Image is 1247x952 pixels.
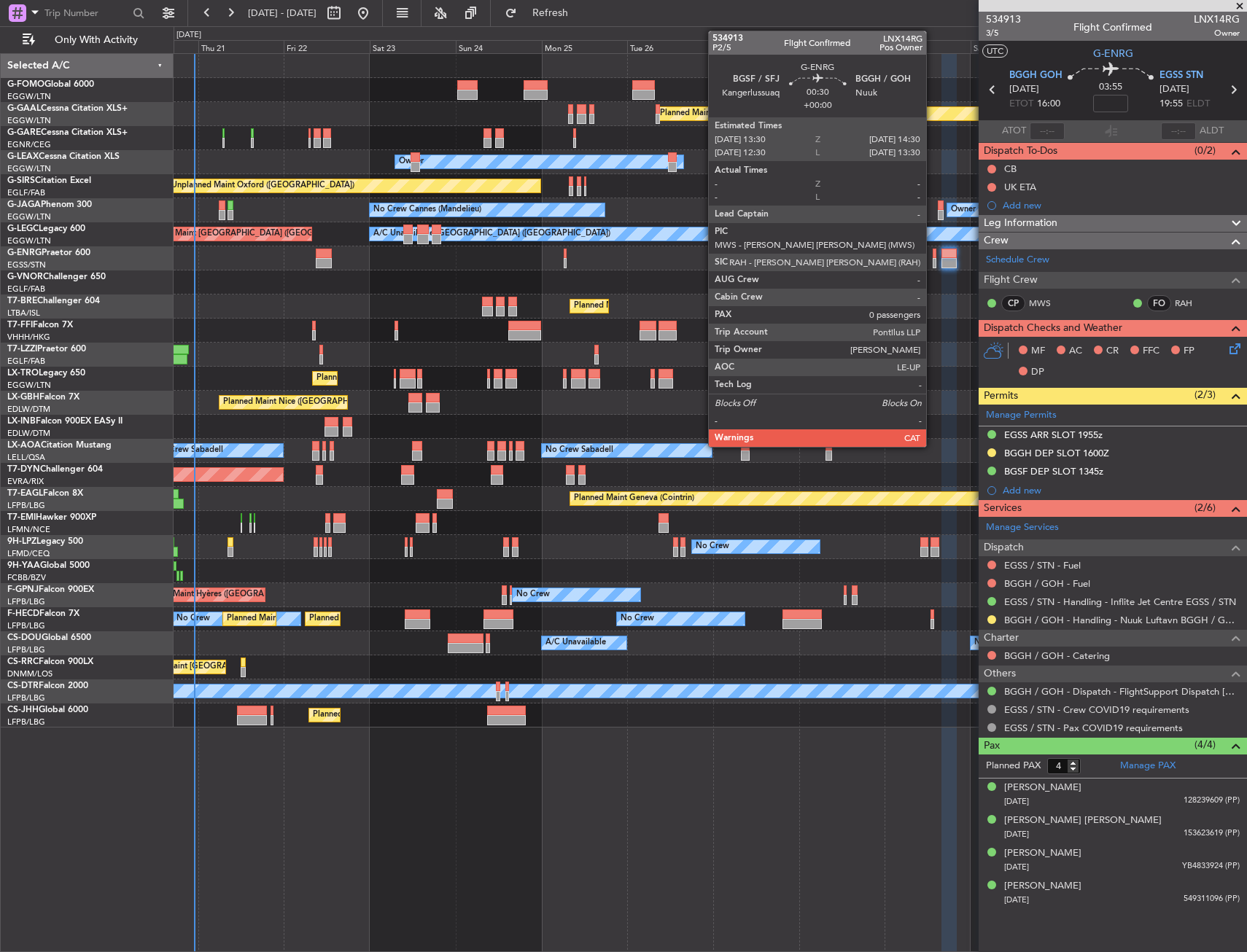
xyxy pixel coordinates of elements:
a: EDLW/DTM [7,428,50,439]
span: MF [1031,344,1045,359]
span: G-ENRG [1093,46,1133,61]
div: No Crew [516,584,550,606]
span: T7-FFI [7,321,33,329]
span: [DATE] [1004,894,1029,905]
div: Thu 21 [198,40,284,53]
div: Planned Maint [GEOGRAPHIC_DATA] ([GEOGRAPHIC_DATA]) [227,608,457,630]
span: EGSS STN [1159,69,1203,83]
div: No Crew [176,608,210,630]
span: G-VNOR [7,273,43,281]
label: Planned PAX [986,759,1041,773]
a: EGGW/LTN [7,380,51,391]
a: FCBB/BZV [7,572,46,583]
span: Permits [984,388,1018,405]
span: 16:00 [1037,97,1060,112]
span: Pax [984,738,1000,754]
a: G-ENRGPraetor 600 [7,249,90,257]
a: EDLW/DTM [7,404,50,415]
a: LX-TROLegacy 650 [7,369,85,378]
span: CS-DTR [7,682,39,690]
span: (0/2) [1194,143,1216,158]
a: DNMM/LOS [7,668,53,679]
span: CR [1106,344,1119,359]
a: Schedule Crew [986,253,1049,268]
div: Wed 27 [713,40,799,53]
span: FP [1184,344,1194,359]
span: BGGH GOH [1009,69,1063,83]
span: G-SIRS [7,176,35,185]
span: ATOT [1002,124,1026,138]
div: Owner [399,151,424,173]
span: G-GARE [7,128,41,137]
a: LX-GBHFalcon 7X [7,393,79,402]
div: No Crew Cannes (Mandelieu) [373,199,481,221]
a: CS-DTRFalcon 2000 [7,682,88,690]
a: EGGW/LTN [7,115,51,126]
span: [DATE] [1004,829,1029,840]
span: Services [984,500,1022,517]
span: G-ENRG [7,249,42,257]
span: Refresh [520,8,581,18]
div: A/C Unavailable [GEOGRAPHIC_DATA] ([GEOGRAPHIC_DATA]) [373,223,610,245]
span: LX-TRO [7,369,39,378]
a: G-FOMOGlobal 6000 [7,80,94,89]
a: LX-INBFalcon 900EX EASy II [7,417,123,426]
div: Planned Maint [GEOGRAPHIC_DATA] ([GEOGRAPHIC_DATA]) [316,367,546,389]
input: --:-- [1030,122,1065,140]
span: [DATE] [1004,796,1029,807]
span: F-GPNJ [7,585,39,594]
a: G-VNORChallenger 650 [7,273,106,281]
a: EGLF/FAB [7,187,45,198]
a: LFPB/LBG [7,500,45,511]
a: LFPB/LBG [7,717,45,727]
span: F-HECD [7,609,39,618]
span: (4/4) [1194,737,1216,752]
a: T7-EAGLFalcon 8X [7,489,83,498]
a: CS-DOUGlobal 6500 [7,633,91,642]
div: [DATE] [176,29,201,42]
a: F-GPNJFalcon 900EX [7,585,94,594]
a: Manage Permits [986,408,1057,423]
span: CS-RRC [7,658,39,666]
span: G-JAGA [7,200,41,209]
a: G-JAGAPhenom 300 [7,200,92,209]
span: T7-EMI [7,513,36,522]
span: G-LEGC [7,225,39,233]
span: T7-BRE [7,297,37,305]
span: G-GAAL [7,104,41,113]
a: EGSS / STN - Handling - Inflite Jet Centre EGSS / STN [1004,596,1236,608]
a: LTBA/ISL [7,308,40,319]
span: Flight Crew [984,272,1038,289]
span: Owner [1194,27,1240,39]
div: [PERSON_NAME] [1004,879,1081,894]
a: Manage PAX [1120,759,1176,773]
span: [DATE] - [DATE] [248,7,316,20]
a: T7-BREChallenger 604 [7,297,100,305]
a: T7-EMIHawker 900XP [7,513,96,522]
div: Fri 29 [885,40,971,53]
span: [DATE] [1159,82,1189,97]
a: T7-LZZIPraetor 600 [7,345,86,354]
span: T7-DYN [7,465,40,474]
a: MWS [1029,297,1062,310]
div: Planned Maint [GEOGRAPHIC_DATA] ([GEOGRAPHIC_DATA]) [574,295,804,317]
button: UTC [982,44,1008,58]
div: No Crew [974,632,1008,654]
a: LFMD/CEQ [7,548,50,559]
a: LFPB/LBG [7,596,45,607]
a: EGGW/LTN [7,163,51,174]
span: LX-GBH [7,393,39,402]
div: BGSF DEP SLOT 1345z [1004,465,1103,477]
a: VHHH/HKG [7,332,50,343]
a: BGGH / GOH - Catering [1004,649,1110,662]
a: G-GAALCessna Citation XLS+ [7,104,128,113]
span: G-FOMO [7,80,44,89]
div: Unplanned Maint Oxford ([GEOGRAPHIC_DATA]) [171,175,354,197]
span: 9H-LPZ [7,537,36,546]
a: 9H-YAAGlobal 5000 [7,561,90,570]
span: Others [984,666,1016,682]
a: RAH [1175,297,1208,310]
div: Flight Confirmed [1073,20,1152,35]
a: CS-JHHGlobal 6000 [7,706,88,714]
span: ETOT [1009,97,1033,112]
